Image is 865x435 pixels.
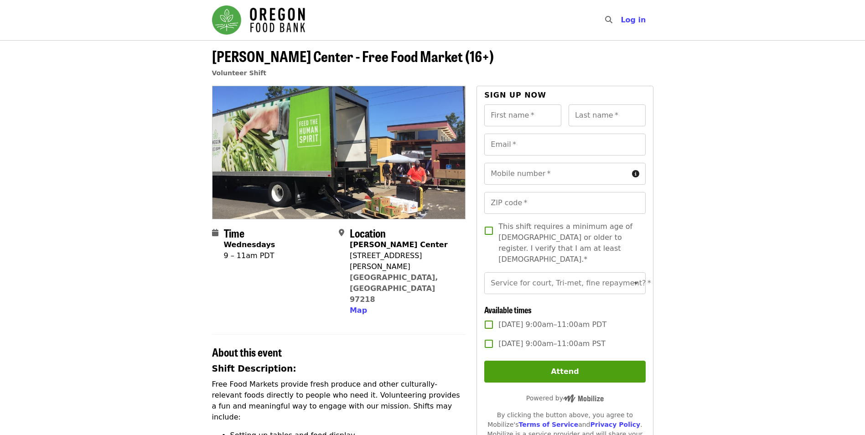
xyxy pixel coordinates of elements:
a: Privacy Policy [590,421,640,428]
span: Log in [621,16,646,24]
input: ZIP code [484,192,645,214]
div: [STREET_ADDRESS][PERSON_NAME] [350,250,458,272]
span: Map [350,306,367,315]
span: Location [350,225,386,241]
span: About this event [212,344,282,360]
i: map-marker-alt icon [339,228,344,237]
img: Oregon Food Bank - Home [212,5,305,35]
span: Powered by [526,394,604,402]
h3: Shift Description: [212,362,466,375]
strong: Wednesdays [224,240,275,249]
span: [DATE] 9:00am–11:00am PST [498,338,606,349]
i: calendar icon [212,228,218,237]
span: This shift requires a minimum age of [DEMOGRAPHIC_DATA] or older to register. I verify that I am ... [498,221,638,265]
img: Powered by Mobilize [563,394,604,403]
p: Free Food Markets provide fresh produce and other culturally-relevant foods directly to people wh... [212,379,466,423]
i: search icon [605,16,612,24]
a: Terms of Service [518,421,578,428]
button: Open [630,277,642,290]
input: Search [618,9,625,31]
span: Sign up now [484,91,546,99]
input: Email [484,134,645,155]
button: Attend [484,361,645,383]
i: circle-info icon [632,170,639,178]
strong: [PERSON_NAME] Center [350,240,448,249]
input: Last name [569,104,646,126]
input: First name [484,104,561,126]
div: 9 – 11am PDT [224,250,275,261]
span: [DATE] 9:00am–11:00am PDT [498,319,606,330]
span: Available times [484,304,532,316]
img: Ortiz Center - Free Food Market (16+) organized by Oregon Food Bank [212,86,466,218]
button: Log in [613,11,653,29]
button: Map [350,305,367,316]
span: Time [224,225,244,241]
input: Mobile number [484,163,628,185]
a: [GEOGRAPHIC_DATA], [GEOGRAPHIC_DATA] 97218 [350,273,438,304]
span: [PERSON_NAME] Center - Free Food Market (16+) [212,45,494,67]
a: Volunteer Shift [212,69,267,77]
